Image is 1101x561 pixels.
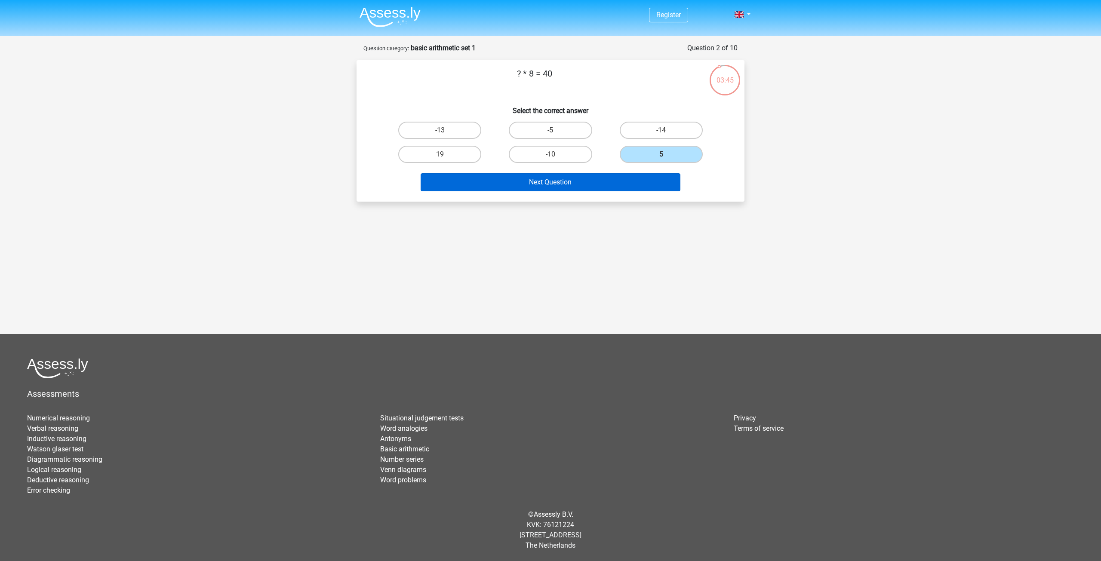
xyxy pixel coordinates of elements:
label: 5 [620,146,703,163]
a: Assessly B.V. [534,510,573,518]
label: -10 [509,146,592,163]
a: Deductive reasoning [27,476,89,484]
strong: basic arithmetic set 1 [411,44,476,52]
p: ? * 8 = 40 [370,67,698,93]
a: Diagrammatic reasoning [27,455,102,463]
a: Word problems [380,476,426,484]
a: Antonyms [380,435,411,443]
h6: Select the correct answer [370,100,731,115]
a: Basic arithmetic [380,445,429,453]
img: Assessly logo [27,358,88,378]
label: 19 [398,146,481,163]
a: Register [656,11,681,19]
a: Venn diagrams [380,466,426,474]
small: Question category: [363,45,409,52]
a: Privacy [734,414,756,422]
a: Verbal reasoning [27,424,78,432]
label: -5 [509,122,592,139]
a: Number series [380,455,424,463]
div: © KVK: 76121224 [STREET_ADDRESS] The Netherlands [21,503,1080,558]
a: Logical reasoning [27,466,81,474]
img: Assessly [360,7,421,27]
div: 03:45 [709,64,741,86]
a: Terms of service [734,424,784,432]
a: Error checking [27,486,70,494]
div: Question 2 of 10 [687,43,738,53]
a: Word analogies [380,424,427,432]
button: Next Question [421,173,681,191]
a: Inductive reasoning [27,435,86,443]
label: -14 [620,122,703,139]
label: -13 [398,122,481,139]
a: Numerical reasoning [27,414,90,422]
a: Situational judgement tests [380,414,464,422]
a: Watson glaser test [27,445,83,453]
h5: Assessments [27,389,1074,399]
